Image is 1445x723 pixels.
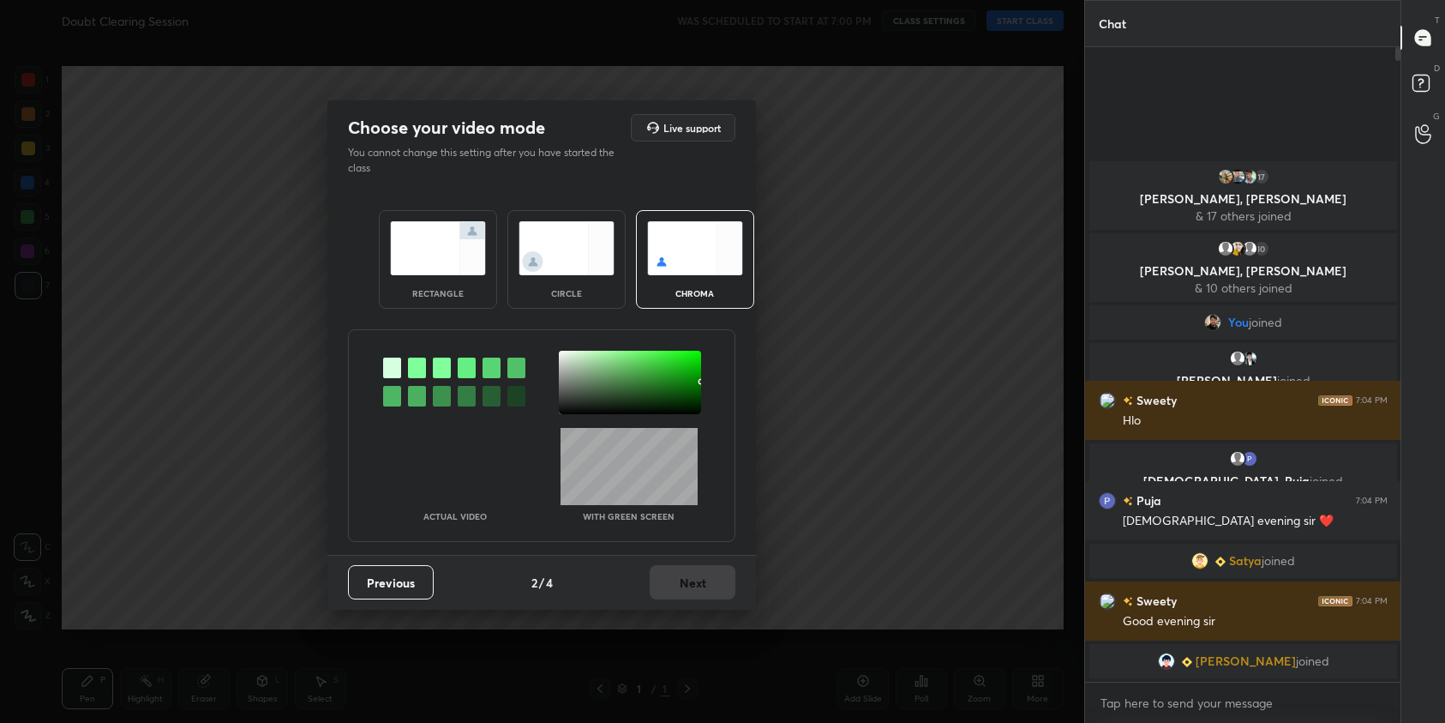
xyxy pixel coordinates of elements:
img: 3 [1099,392,1116,409]
div: grid [1085,158,1401,682]
div: 17 [1252,168,1269,185]
img: 24021660_ADEC3973-EA3E-44F5-89C7-AAEF10623A0A.png [1157,653,1174,670]
img: no-rating-badge.077c3623.svg [1123,597,1133,606]
p: T [1435,14,1440,27]
span: joined [1295,654,1328,668]
p: You cannot change this setting after you have started the class [348,145,626,176]
h5: Live support [663,123,721,133]
p: D [1434,62,1440,75]
img: dd28b829da79438aae299bb564bd8936.jpg [1240,168,1257,185]
p: [PERSON_NAME], [PERSON_NAME] [1100,264,1387,278]
img: a54d141ff4014197890195905637253f.jpg [1228,168,1245,185]
div: circle [532,289,601,298]
img: b87df48e8e3e4776b08b5382e1f15f07.jpg [1204,314,1221,331]
div: 10 [1252,240,1269,257]
span: [PERSON_NAME] [1195,654,1295,668]
p: Actual Video [423,512,487,521]
img: 17413501_ED869839-46DA-4B88-AD0B-DD857C32E173.png [1191,552,1208,569]
button: Previous [348,565,434,599]
img: 2ba5715b178f4e2aa8b7a01fa7953d13.48909877_3 [1099,492,1116,509]
img: 2ba5715b178f4e2aa8b7a01fa7953d13.48909877_3 [1240,450,1257,467]
p: [PERSON_NAME] [1100,374,1387,388]
img: default.png [1240,240,1257,257]
img: iconic-dark.1390631f.png [1318,395,1352,406]
h6: Puja [1133,491,1161,509]
div: 7:04 PM [1356,496,1388,506]
img: no-rating-badge.077c3623.svg [1123,396,1133,406]
img: Learner_Badge_beginner_1_8b307cf2a0.svg [1215,557,1226,567]
div: 7:04 PM [1356,395,1388,406]
h6: Sweety [1133,592,1177,610]
img: no-rating-badge.077c3623.svg [1123,497,1133,506]
div: rectangle [404,289,472,298]
span: joined [1276,372,1310,389]
h2: Choose your video mode [348,117,545,139]
h4: 2 [531,574,537,592]
img: chromaScreenIcon.c19ab0a0.svg [647,221,743,275]
p: [DEMOGRAPHIC_DATA], Puja [1100,474,1387,488]
h6: Sweety [1133,391,1177,409]
span: joined [1249,316,1282,329]
img: c11d12f06361464ba8a5f1446f12c80d.jpg [1228,240,1245,257]
p: G [1433,110,1440,123]
img: default.png [1228,450,1245,467]
img: iconic-dark.1390631f.png [1318,596,1352,606]
h4: 4 [546,574,553,592]
div: chroma [661,289,729,298]
img: 873a040385c240a99fe14329f76eedd5.77597268_3 [1216,168,1233,185]
p: & 17 others joined [1100,209,1387,223]
div: 7:04 PM [1356,596,1388,606]
img: Learner_Badge_beginner_1_8b307cf2a0.svg [1181,657,1191,667]
div: Good evening sir [1123,613,1388,630]
p: & 10 others joined [1100,281,1387,295]
span: Satya [1229,554,1262,568]
div: [DEMOGRAPHIC_DATA] evening sir ❤️ [1123,513,1388,530]
img: normalScreenIcon.ae25ed63.svg [390,221,486,275]
img: 0fae6e87adcb454389f28d9da65cae77.jpg [1240,350,1257,367]
span: You [1228,316,1249,329]
h4: / [539,574,544,592]
div: Hlo [1123,413,1388,430]
p: [PERSON_NAME], [PERSON_NAME] [1100,192,1387,206]
p: With green screen [583,512,675,521]
img: circleScreenIcon.acc0effb.svg [519,221,615,275]
img: 3 [1099,593,1116,610]
img: default.png [1216,240,1233,257]
p: Chat [1085,1,1140,46]
img: default.png [1228,350,1245,367]
span: joined [1262,554,1295,568]
span: joined [1310,473,1343,489]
